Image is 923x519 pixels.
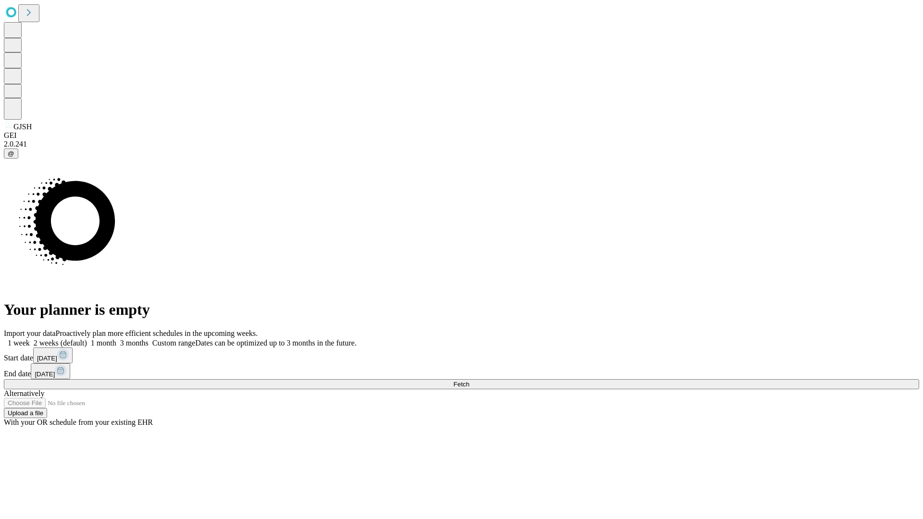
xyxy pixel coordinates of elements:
span: GJSH [13,123,32,131]
span: 2 weeks (default) [34,339,87,347]
h1: Your planner is empty [4,301,919,319]
button: [DATE] [31,363,70,379]
div: GEI [4,131,919,140]
div: Start date [4,347,919,363]
button: Fetch [4,379,919,389]
span: Fetch [453,381,469,388]
span: 1 week [8,339,30,347]
span: Alternatively [4,389,44,397]
div: End date [4,363,919,379]
div: 2.0.241 [4,140,919,148]
span: @ [8,150,14,157]
span: Dates can be optimized up to 3 months in the future. [195,339,356,347]
button: [DATE] [33,347,73,363]
span: Proactively plan more efficient schedules in the upcoming weeks. [56,329,258,337]
span: Custom range [152,339,195,347]
span: 3 months [120,339,149,347]
span: [DATE] [35,371,55,378]
button: @ [4,148,18,159]
span: 1 month [91,339,116,347]
span: With your OR schedule from your existing EHR [4,418,153,426]
span: Import your data [4,329,56,337]
button: Upload a file [4,408,47,418]
span: [DATE] [37,355,57,362]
